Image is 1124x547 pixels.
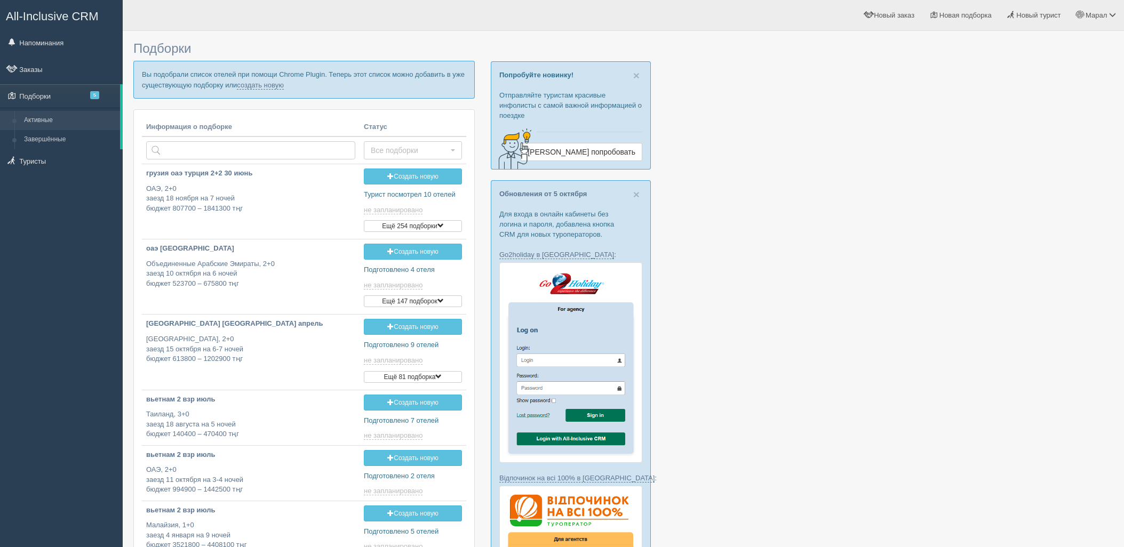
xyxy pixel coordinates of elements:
[364,244,462,260] a: Создать новую
[364,431,425,440] a: не запланировано
[499,262,642,462] img: go2holiday-login-via-crm-for-travel-agents.png
[364,487,425,495] a: не запланировано
[364,487,423,495] span: не запланировано
[499,70,642,80] p: Попробуйте новинку!
[633,70,640,81] button: Close
[521,143,642,161] a: [PERSON_NAME] попробовать
[939,11,992,19] span: Новая подборка
[142,390,360,444] a: вьетнам 2 взр июль Таиланд, 3+0заезд 18 августа на 5 ночейбюджет 140400 – 470400 тңг
[364,281,423,289] span: не запланировано
[142,315,360,373] a: [GEOGRAPHIC_DATA] [GEOGRAPHIC_DATA] апрель [GEOGRAPHIC_DATA], 2+0заезд 15 октября на 6-7 ночейбюд...
[364,450,462,466] a: Создать новую
[1086,11,1107,19] span: Марал
[633,69,640,82] span: ×
[146,244,355,254] p: оаэ [GEOGRAPHIC_DATA]
[364,190,462,200] p: Турист посмотрел 10 отелей
[364,471,462,481] p: Подготовлено 2 отеля
[146,465,355,495] p: ОАЭ, 2+0 заезд 11 октября на 3-4 ночей бюджет 994900 – 1442500 тңг
[364,281,425,289] a: не запланировано
[499,473,642,483] p: :
[142,239,360,297] a: оаэ [GEOGRAPHIC_DATA] Объединенные Арабские Эмираты, 2+0заезд 10 октября на 6 ночейбюджет 523700 ...
[146,168,355,179] p: грузия оаэ турция 2+2 30 июнь
[364,356,425,365] a: не запланировано
[499,474,655,482] a: Відпочинок на всі 100% в [GEOGRAPHIC_DATA]
[364,141,462,159] button: Все подборки
[364,356,423,365] span: не запланировано
[146,450,355,460] p: вьетнам 2 взр июль
[146,184,355,214] p: ОАЭ, 2+0 заезд 18 ноября на 7 ночей бюджет 807700 – 1841300 тңг
[364,340,462,350] p: Подготовлено 9 отелей
[142,118,360,137] th: Информация о подборке
[364,505,462,521] a: Создать новую
[499,250,642,260] p: :
[491,127,534,170] img: creative-idea-2907357.png
[1016,11,1061,19] span: Новый турист
[19,111,120,130] a: Активные
[146,505,355,516] p: вьетнам 2 взр июль
[133,41,191,55] span: Подборки
[364,220,462,232] button: Ещё 254 подборки
[90,91,99,99] span: 5
[1,1,122,30] a: All-Inclusive CRM
[142,446,360,500] a: вьетнам 2 взр июль ОАЭ, 2+0заезд 11 октября на 3-4 ночейбюджет 994900 – 1442500 тңг
[364,395,462,411] a: Создать новую
[360,118,466,137] th: Статус
[364,319,462,335] a: Создать новую
[364,295,462,307] button: Ещё 147 подборок
[133,61,475,98] p: Вы подобрали список отелей при помощи Chrome Plugin. Теперь этот список можно добавить в уже суще...
[364,527,462,537] p: Подготовлено 5 отелей
[499,190,587,198] a: Обновления от 5 октября
[371,145,448,156] span: Все подборки
[146,409,355,439] p: Таиланд, 3+0 заезд 18 августа на 5 ночей бюджет 140400 – 470400 тңг
[364,206,423,214] span: не запланировано
[633,189,640,200] button: Close
[146,395,355,405] p: вьетнам 2 взр июль
[146,141,355,159] input: Поиск по стране или туристу
[146,259,355,289] p: Объединенные Арабские Эмираты, 2+0 заезд 10 октября на 6 ночей бюджет 523700 – 675800 тңг
[142,164,360,222] a: грузия оаэ турция 2+2 30 июнь ОАЭ, 2+0заезд 18 ноября на 7 ночейбюджет 807700 – 1841300 тңг
[364,416,462,426] p: Подготовлено 7 отелей
[19,130,120,149] a: Завершённые
[364,206,425,214] a: не запланировано
[146,334,355,364] p: [GEOGRAPHIC_DATA], 2+0 заезд 15 октября на 6-7 ночей бюджет 613800 – 1202900 тңг
[364,431,423,440] span: не запланировано
[499,90,642,120] p: Отправляйте туристам красивые инфолисты с самой важной информацией о поездке
[633,188,640,200] span: ×
[146,319,355,329] p: [GEOGRAPHIC_DATA] [GEOGRAPHIC_DATA] апрель
[364,168,462,184] a: Создать новую
[364,265,462,275] p: Подготовлено 4 отеля
[874,11,914,19] span: Новый заказ
[237,81,284,90] a: создать новую
[364,371,462,383] button: Ещё 81 подборка
[6,10,99,23] span: All-Inclusive CRM
[499,251,614,259] a: Go2holiday в [GEOGRAPHIC_DATA]
[499,209,642,239] p: Для входа в онлайн кабинеты без логина и пароля, добавлена кнопка CRM для новых туроператоров.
